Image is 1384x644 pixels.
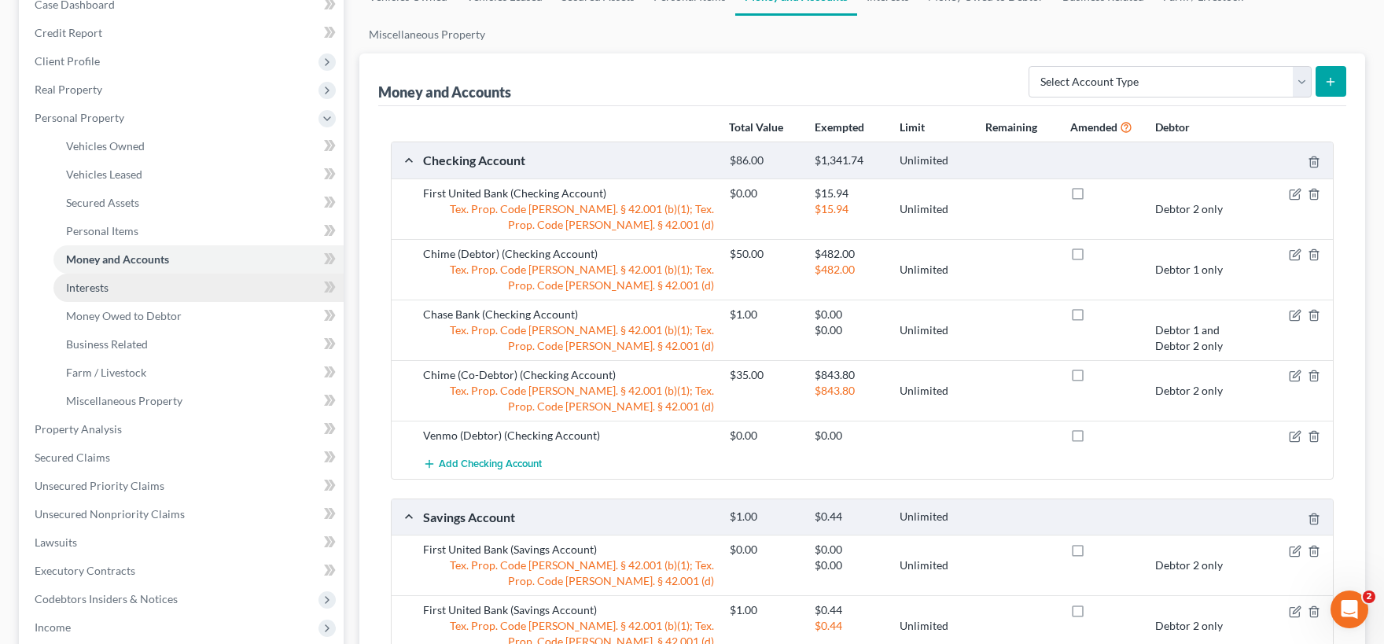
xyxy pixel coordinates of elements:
div: $843.80 [807,383,892,399]
strong: Remaining [985,120,1037,134]
a: Property Analysis [22,415,344,443]
div: $0.44 [807,510,892,524]
div: Unlimited [892,618,977,634]
div: Unlimited [892,558,977,573]
a: Farm / Livestock [53,359,344,387]
a: Money and Accounts [53,245,344,274]
span: Business Related [66,337,148,351]
div: $0.00 [807,542,892,558]
span: Personal Items [66,224,138,237]
span: Add Checking Account [439,458,542,471]
span: Farm / Livestock [66,366,146,379]
div: $482.00 [807,246,892,262]
div: $0.00 [722,186,807,201]
a: Miscellaneous Property [359,16,495,53]
a: Interests [53,274,344,302]
div: $0.00 [807,322,892,354]
div: Debtor 2 only [1147,558,1232,573]
a: Personal Items [53,217,344,245]
strong: Total Value [729,120,783,134]
span: Money and Accounts [66,252,169,266]
div: $0.44 [807,618,892,634]
div: Venmo (Debtor) (Checking Account) [415,428,722,443]
span: Lawsuits [35,535,77,549]
div: First United Bank (Savings Account) [415,602,722,618]
span: Income [35,620,71,634]
span: Personal Property [35,111,124,124]
div: $1.00 [722,602,807,618]
span: Vehicles Leased [66,167,142,181]
div: Unlimited [892,322,977,354]
div: Tex. Prop. Code [PERSON_NAME]. § 42.001 (b)(1); Tex. Prop. Code [PERSON_NAME]. § 42.001 (d) [415,383,722,414]
span: Money Owed to Debtor [66,309,182,322]
div: Unlimited [892,153,977,168]
div: $1.00 [722,510,807,524]
div: $1.00 [722,307,807,322]
div: Unlimited [892,383,977,399]
strong: Debtor [1155,120,1190,134]
div: Chime (Debtor) (Checking Account) [415,246,722,262]
div: $0.00 [807,307,892,322]
div: First United Bank (Checking Account) [415,186,722,201]
div: $482.00 [807,262,892,278]
iframe: Intercom live chat [1331,591,1368,628]
div: $1,341.74 [807,153,892,168]
span: Client Profile [35,54,100,68]
span: Unsecured Priority Claims [35,479,164,492]
div: $0.00 [807,428,892,443]
strong: Amended [1070,120,1117,134]
div: $15.94 [807,201,892,217]
span: Interests [66,281,109,294]
div: Unlimited [892,262,977,278]
div: Checking Account [415,152,722,168]
div: $0.00 [807,558,892,573]
div: $50.00 [722,246,807,262]
div: Unlimited [892,201,977,217]
div: Money and Accounts [378,83,511,101]
div: Savings Account [415,509,722,525]
div: Debtor 2 only [1147,383,1232,399]
div: Chime (Co-Debtor) (Checking Account) [415,367,722,383]
div: Unlimited [892,510,977,524]
a: Vehicles Leased [53,160,344,189]
a: Unsecured Nonpriority Claims [22,500,344,528]
div: Tex. Prop. Code [PERSON_NAME]. § 42.001 (b)(1); Tex. Prop. Code [PERSON_NAME]. § 42.001 (d) [415,558,722,589]
strong: Limit [900,120,925,134]
span: Codebtors Insiders & Notices [35,592,178,605]
span: Property Analysis [35,422,122,436]
a: Executory Contracts [22,557,344,585]
div: Tex. Prop. Code [PERSON_NAME]. § 42.001 (b)(1); Tex. Prop. Code [PERSON_NAME]. § 42.001 (d) [415,262,722,293]
span: Secured Claims [35,451,110,464]
div: $15.94 [807,186,892,201]
div: Debtor 1 and Debtor 2 only [1147,322,1232,354]
a: Secured Assets [53,189,344,217]
div: $0.00 [722,542,807,558]
button: Add Checking Account [423,450,542,479]
a: Secured Claims [22,443,344,472]
div: $0.44 [807,602,892,618]
div: Tex. Prop. Code [PERSON_NAME]. § 42.001 (b)(1); Tex. Prop. Code [PERSON_NAME]. § 42.001 (d) [415,201,722,233]
div: Debtor 2 only [1147,201,1232,217]
span: Miscellaneous Property [66,394,182,407]
strong: Exempted [815,120,864,134]
span: Secured Assets [66,196,139,209]
a: Lawsuits [22,528,344,557]
span: Real Property [35,83,102,96]
div: Chase Bank (Checking Account) [415,307,722,322]
a: Business Related [53,330,344,359]
div: $35.00 [722,367,807,383]
span: 2 [1363,591,1375,603]
div: Debtor 1 only [1147,262,1232,278]
span: Credit Report [35,26,102,39]
div: First United Bank (Savings Account) [415,542,722,558]
a: Miscellaneous Property [53,387,344,415]
a: Money Owed to Debtor [53,302,344,330]
div: $86.00 [722,153,807,168]
a: Vehicles Owned [53,132,344,160]
div: $843.80 [807,367,892,383]
div: Debtor 2 only [1147,618,1232,634]
span: Unsecured Nonpriority Claims [35,507,185,521]
span: Executory Contracts [35,564,135,577]
span: Vehicles Owned [66,139,145,153]
a: Unsecured Priority Claims [22,472,344,500]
